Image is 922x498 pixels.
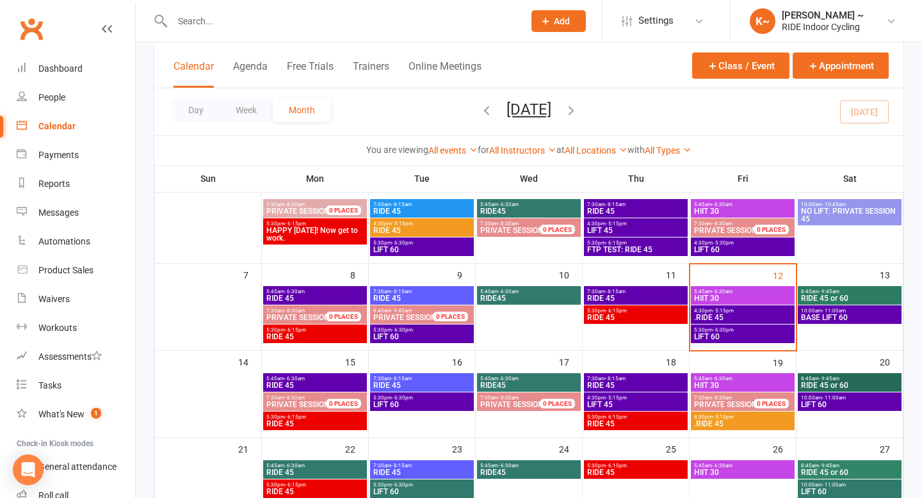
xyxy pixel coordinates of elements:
span: 5:30pm [586,463,685,469]
span: .RIDE 45 [693,420,792,428]
div: Calendar [38,121,76,131]
span: - 6:30pm [713,327,734,333]
div: Payments [38,150,79,160]
span: RIDE 45 [586,294,685,302]
span: 5:45am [266,289,364,294]
div: 24 [559,438,582,459]
span: 5:30pm [693,327,792,333]
span: 7:30am [373,376,471,382]
input: Search... [168,12,515,30]
span: - 6:15pm [606,308,627,314]
span: 10:00am [800,202,899,207]
span: HIIT 30 [693,207,792,215]
div: 0 PLACES [540,399,575,408]
span: - 5:15pm [392,221,413,227]
button: Appointment [793,52,889,79]
span: 5:30pm [373,327,471,333]
span: - 8:30am [712,395,732,401]
a: Automations [17,227,135,256]
span: 10:00am [800,308,899,314]
div: Dashboard [38,63,83,74]
div: 8 [350,264,368,285]
a: What's New1 [17,400,135,429]
span: RIDE45 [480,469,578,476]
div: 18 [666,351,689,372]
span: LIFT 60 [373,401,471,408]
button: Agenda [233,60,268,88]
span: - 11:00am [822,308,846,314]
span: 5:30pm [266,327,364,333]
span: LIFT 60 [693,333,792,341]
button: Calendar [174,60,214,88]
a: Reports [17,170,135,198]
div: 7 [243,264,261,285]
span: - 6:15pm [285,482,306,488]
button: Month [273,99,331,122]
div: Waivers [38,294,70,304]
span: PRIVATE SESSION [266,400,330,409]
th: Sun [155,165,262,192]
span: 4:30pm [586,395,685,401]
a: All Locations [565,145,627,156]
div: 16 [452,351,475,372]
span: - 8:15am [391,202,412,207]
span: NO LIFT: PRIVATE SESSION 45 [800,207,899,223]
span: 5:45am [693,463,792,469]
span: 5:30pm [586,240,685,246]
div: [PERSON_NAME] ~ [782,10,864,21]
a: Clubworx [15,13,47,45]
span: - 6:30am [498,202,519,207]
a: All events [428,145,478,156]
span: LIFT 60 [373,488,471,495]
div: People [38,92,65,102]
span: 7:30am [266,308,341,314]
div: 0 PLACES [754,225,789,234]
div: 19 [773,351,796,373]
span: - 11:00am [822,482,846,488]
span: HIIT 30 [693,382,792,389]
span: 5:45am [693,376,792,382]
span: - 8:30am [498,221,519,227]
div: RIDE Indoor Cycling [782,21,864,33]
span: 7:30am [373,202,471,207]
span: LIFT 45 [586,401,685,408]
span: 7:30am [586,202,685,207]
span: - 8:30am [284,308,305,314]
span: RIDE45 [480,294,578,302]
span: 5:45am [266,463,364,469]
span: - 9:45am [819,463,839,469]
span: RIDE 45 [266,420,364,428]
span: RIDE45 [480,207,578,215]
th: Tue [369,165,476,192]
span: LIFT 60 [800,488,899,495]
button: Day [172,99,220,122]
span: - 6:30am [712,463,732,469]
span: - 8:30am [284,395,305,401]
span: 10:00am [800,482,899,488]
span: - 8:15am [605,202,626,207]
button: Add [531,10,586,32]
span: - 6:15pm [285,221,306,227]
div: What's New [38,409,85,419]
span: - 6:30am [284,376,305,382]
span: 4:30pm [693,414,792,420]
strong: at [556,145,565,155]
div: Open Intercom Messenger [13,454,44,485]
span: PRIVATE SESSION [266,207,330,216]
span: RIDE 45 [373,294,471,302]
span: - 9:45am [391,308,412,314]
span: PRIVATE SESSION [266,313,330,322]
span: - 9:45am [819,376,839,382]
span: 5:45am [480,202,578,207]
a: Waivers [17,285,135,314]
span: 10:00am [800,395,899,401]
a: General attendance kiosk mode [17,453,135,481]
span: - 6:30pm [392,327,413,333]
button: Class / Event [692,52,789,79]
span: - 5:15pm [606,395,627,401]
div: 10 [559,264,582,285]
span: 7:30am [586,376,685,382]
span: 5:45am [693,289,792,294]
span: - 6:30pm [392,395,413,401]
span: RIDE 45 [586,314,685,321]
